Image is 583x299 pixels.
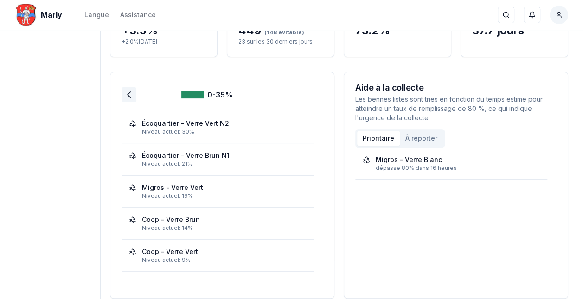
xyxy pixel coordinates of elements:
button: Langue [84,9,109,20]
div: Coop - Verre Brun [142,215,200,224]
div: 73.2 % [355,23,440,38]
p: 23 sur les 30 derniers jours [238,38,323,45]
div: Niveau actuel: 30% [142,128,306,136]
button: Prioritaire [357,131,400,146]
div: Migros - Verre Vert [142,183,203,192]
div: dépasse 80% dans 16 heures [376,164,540,172]
div: Coop - Verre Vert [142,247,198,256]
span: (148 évitable) [262,29,304,36]
div: 37.7 jours [472,23,557,38]
h3: Aide à la collecte [355,84,557,92]
a: Écoquartier - Verre Vert N2Niveau actuel: 30% [129,119,306,136]
div: Écoquartier - Verre Brun N1 [142,151,230,160]
span: Marly [41,9,62,20]
div: Niveau actuel: 9% [142,256,306,264]
a: Coop - Verre VertNiveau actuel: 9% [129,247,306,264]
a: Marly [15,9,66,20]
a: Écoquartier - Verre Brun N1Niveau actuel: 21% [129,151,306,168]
div: Niveau actuel: 21% [142,160,306,168]
p: Les bennes listés sont triés en fonction du temps estimé pour atteindre un taux de remplissage de... [355,95,557,123]
a: Migros - Verre Blancdépasse 80% dans 16 heures [363,155,540,172]
div: 0-35% [181,89,233,100]
div: 449 [238,23,323,38]
a: Migros - Verre VertNiveau actuel: 19% [129,183,306,200]
img: Marly Logo [15,4,37,26]
div: Niveau actuel: 14% [142,224,306,232]
a: Coop - Verre BrunNiveau actuel: 14% [129,215,306,232]
div: Écoquartier - Verre Vert N2 [142,119,229,128]
div: + 3.5 % [122,23,206,38]
div: Migros - Verre Blanc [376,155,442,164]
div: Langue [84,10,109,19]
a: Assistance [120,9,156,20]
button: À reporter [400,131,443,146]
div: Niveau actuel: 19% [142,192,306,200]
p: + 2.0 % [DATE] [122,38,206,45]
